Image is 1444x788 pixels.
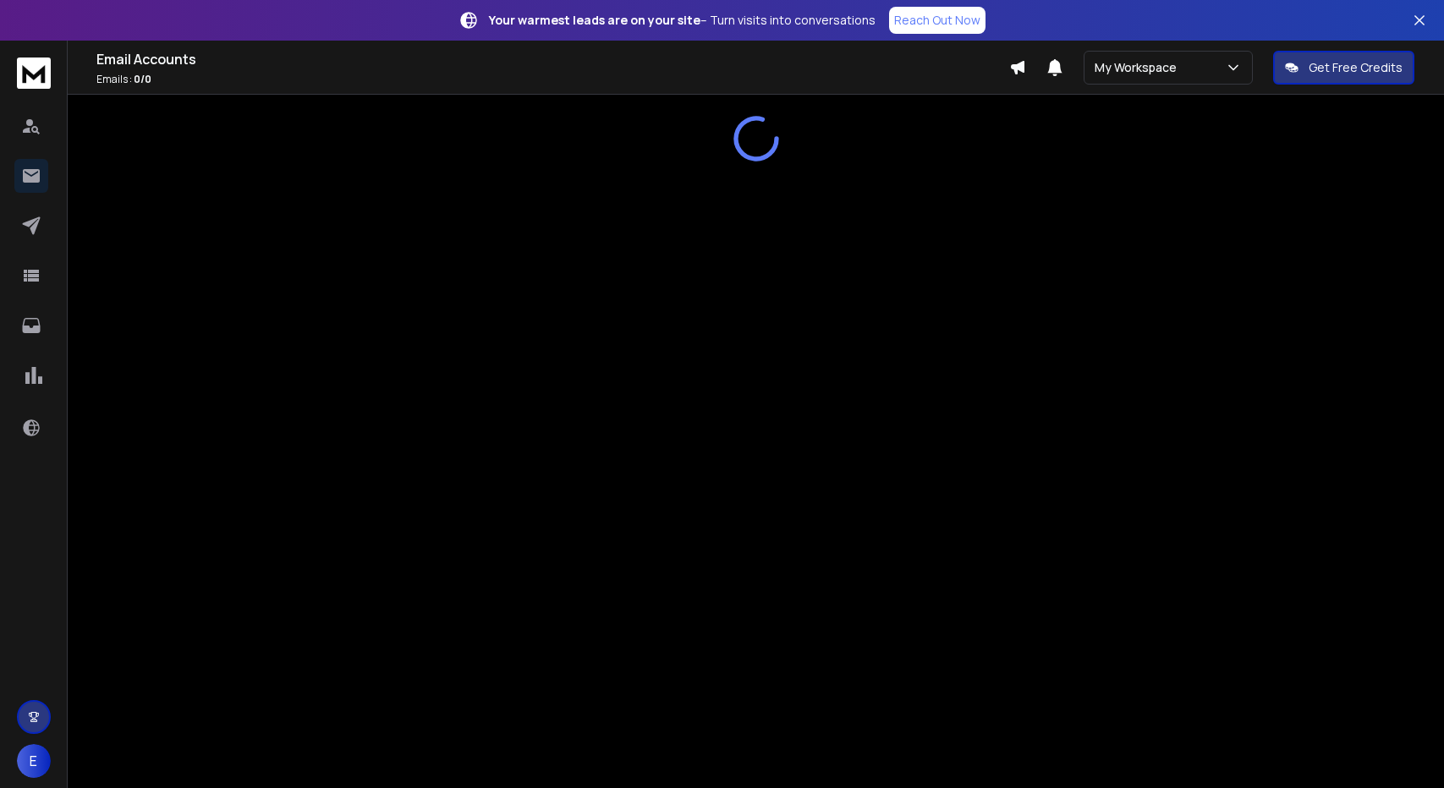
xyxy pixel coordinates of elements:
p: Get Free Credits [1309,59,1403,76]
p: – Turn visits into conversations [489,12,876,29]
button: E [17,744,51,778]
a: Reach Out Now [889,7,986,34]
p: Emails : [96,73,1009,86]
p: Reach Out Now [894,12,980,29]
img: logo [17,57,51,89]
strong: Your warmest leads are on your site [489,12,700,28]
button: Get Free Credits [1273,51,1414,85]
h1: Email Accounts [96,49,1009,69]
p: My Workspace [1095,59,1183,76]
span: 0 / 0 [134,72,151,86]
